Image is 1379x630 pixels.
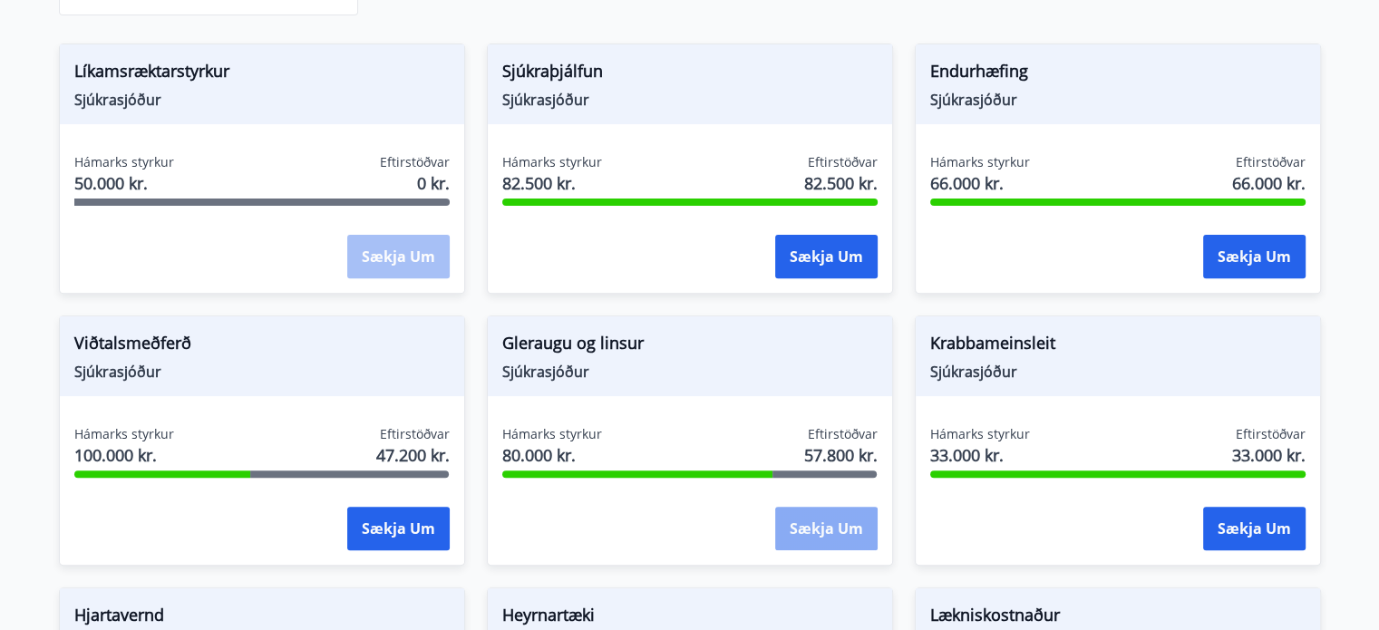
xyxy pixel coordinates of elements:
span: 0 kr. [417,171,450,195]
span: Eftirstöðvar [1236,153,1306,171]
span: 47.200 kr. [376,443,450,467]
span: Hámarks styrkur [930,153,1030,171]
span: 50.000 kr. [74,171,174,195]
span: Sjúkraþjálfun [502,59,878,90]
span: Sjúkrasjóður [930,90,1306,110]
span: 33.000 kr. [1232,443,1306,467]
span: Viðtalsmeðferð [74,331,450,362]
span: Eftirstöðvar [380,425,450,443]
span: Hámarks styrkur [930,425,1030,443]
span: 82.500 kr. [804,171,878,195]
span: Eftirstöðvar [808,425,878,443]
span: Eftirstöðvar [808,153,878,171]
span: Krabbameinsleit [930,331,1306,362]
span: Hámarks styrkur [502,153,602,171]
span: 80.000 kr. [502,443,602,467]
span: 57.800 kr. [804,443,878,467]
span: 100.000 kr. [74,443,174,467]
span: 66.000 kr. [1232,171,1306,195]
button: Sækja um [1203,507,1306,550]
button: Sækja um [347,507,450,550]
span: Hámarks styrkur [74,425,174,443]
button: Sækja um [775,507,878,550]
span: 33.000 kr. [930,443,1030,467]
span: 82.500 kr. [502,171,602,195]
span: Sjúkrasjóður [502,362,878,382]
span: Líkamsræktarstyrkur [74,59,450,90]
span: Gleraugu og linsur [502,331,878,362]
span: Sjúkrasjóður [502,90,878,110]
span: Sjúkrasjóður [74,362,450,382]
span: Eftirstöðvar [1236,425,1306,443]
button: Sækja um [1203,235,1306,278]
span: Hámarks styrkur [502,425,602,443]
button: Sækja um [775,235,878,278]
span: 66.000 kr. [930,171,1030,195]
span: Eftirstöðvar [380,153,450,171]
span: Endurhæfing [930,59,1306,90]
span: Sjúkrasjóður [74,90,450,110]
span: Hámarks styrkur [74,153,174,171]
span: Sjúkrasjóður [930,362,1306,382]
